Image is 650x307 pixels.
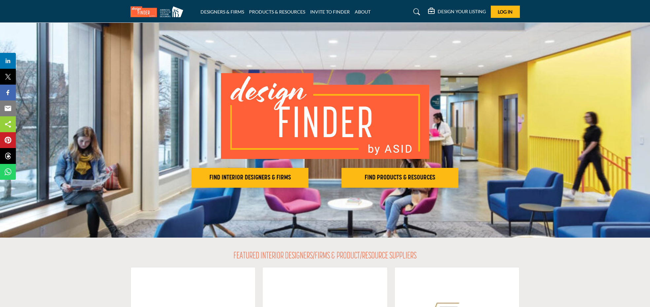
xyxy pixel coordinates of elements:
[192,168,308,188] button: FIND INTERIOR DESIGNERS & FIRMS
[221,73,429,159] img: image
[355,9,371,15] a: ABOUT
[130,6,187,17] img: Site Logo
[343,174,456,182] h2: FIND PRODUCTS & RESOURCES
[342,168,458,188] button: FIND PRODUCTS & RESOURCES
[407,7,424,17] a: Search
[438,9,486,15] h5: DESIGN YOUR LISTING
[200,9,244,15] a: DESIGNERS & FIRMS
[310,9,350,15] a: INVITE TO FINDER
[428,8,486,16] div: DESIGN YOUR LISTING
[249,9,305,15] a: PRODUCTS & RESOURCES
[498,9,513,15] span: Log In
[491,6,520,18] button: Log In
[194,174,307,182] h2: FIND INTERIOR DESIGNERS & FIRMS
[234,251,416,262] h2: FEATURED INTERIOR DESIGNERS/FIRMS & PRODUCT/RESOURCE SUPPLIERS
